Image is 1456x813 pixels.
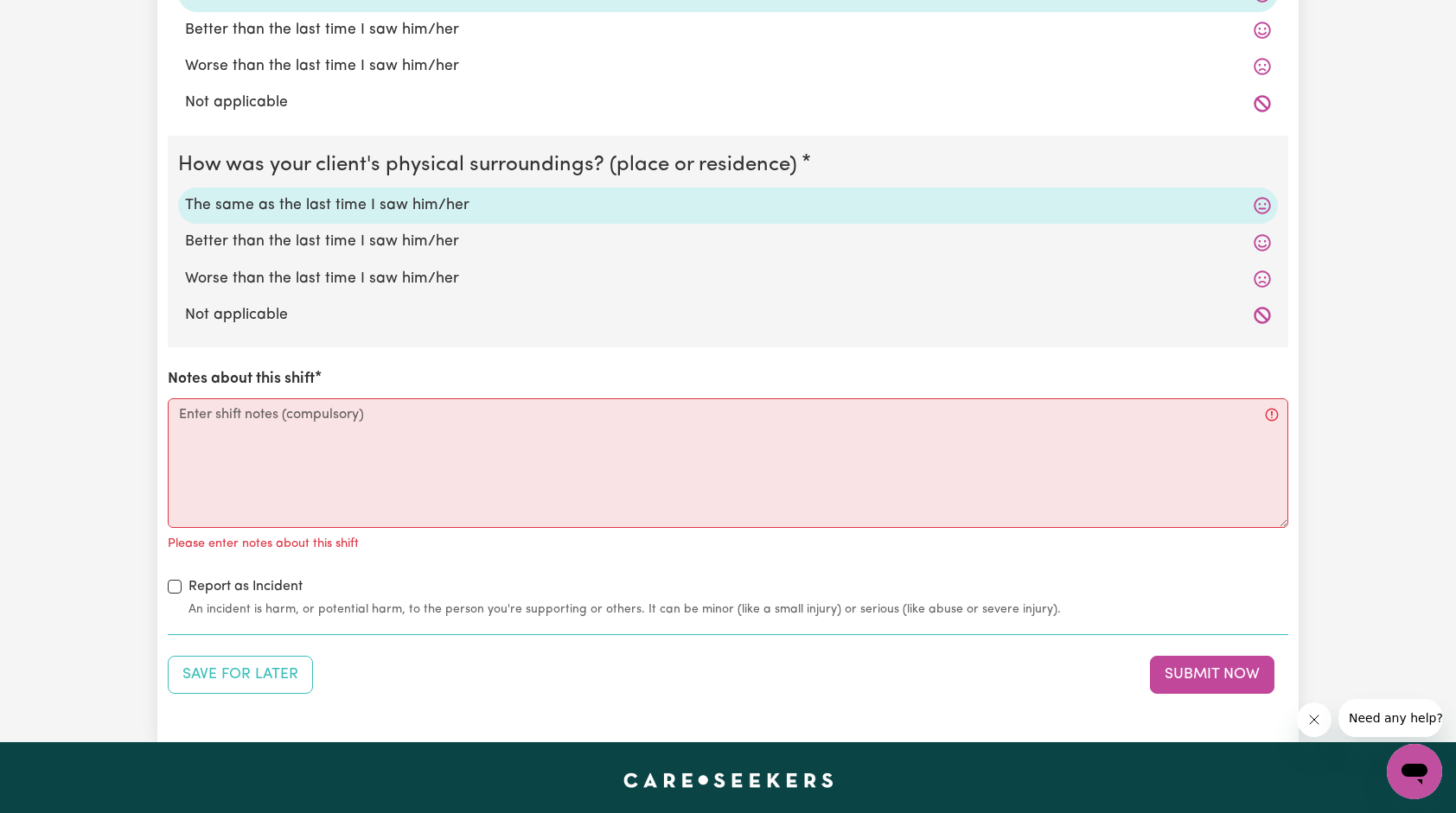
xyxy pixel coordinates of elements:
[185,268,1271,290] label: Worse than the last time I saw him/her
[185,194,1271,217] label: The same as the last time I saw him/her
[168,656,313,694] button: Save your job report
[185,55,1271,78] label: Worse than the last time I saw him/her
[1297,702,1331,737] iframe: Close message
[1387,744,1442,799] iframe: Button to launch messaging window
[623,773,833,787] a: Careseekers home page
[188,576,303,597] label: Report as Incident
[188,600,1288,619] small: An incident is harm, or potential harm, to the person you're supporting or others. It can be mino...
[185,231,1271,253] label: Better than the last time I saw him/her
[185,19,1271,41] label: Better than the last time I saw him/her
[10,12,105,26] span: Need any help?
[168,535,359,554] p: Please enter notes about this shift
[185,92,1271,114] label: Not applicable
[1150,656,1274,694] button: Submit your job report
[168,368,315,391] label: Notes about this shift
[1338,699,1442,737] iframe: Message from company
[178,149,804,181] legend: How was your client's physical surroundings? (place or residence)
[185,304,1271,327] label: Not applicable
